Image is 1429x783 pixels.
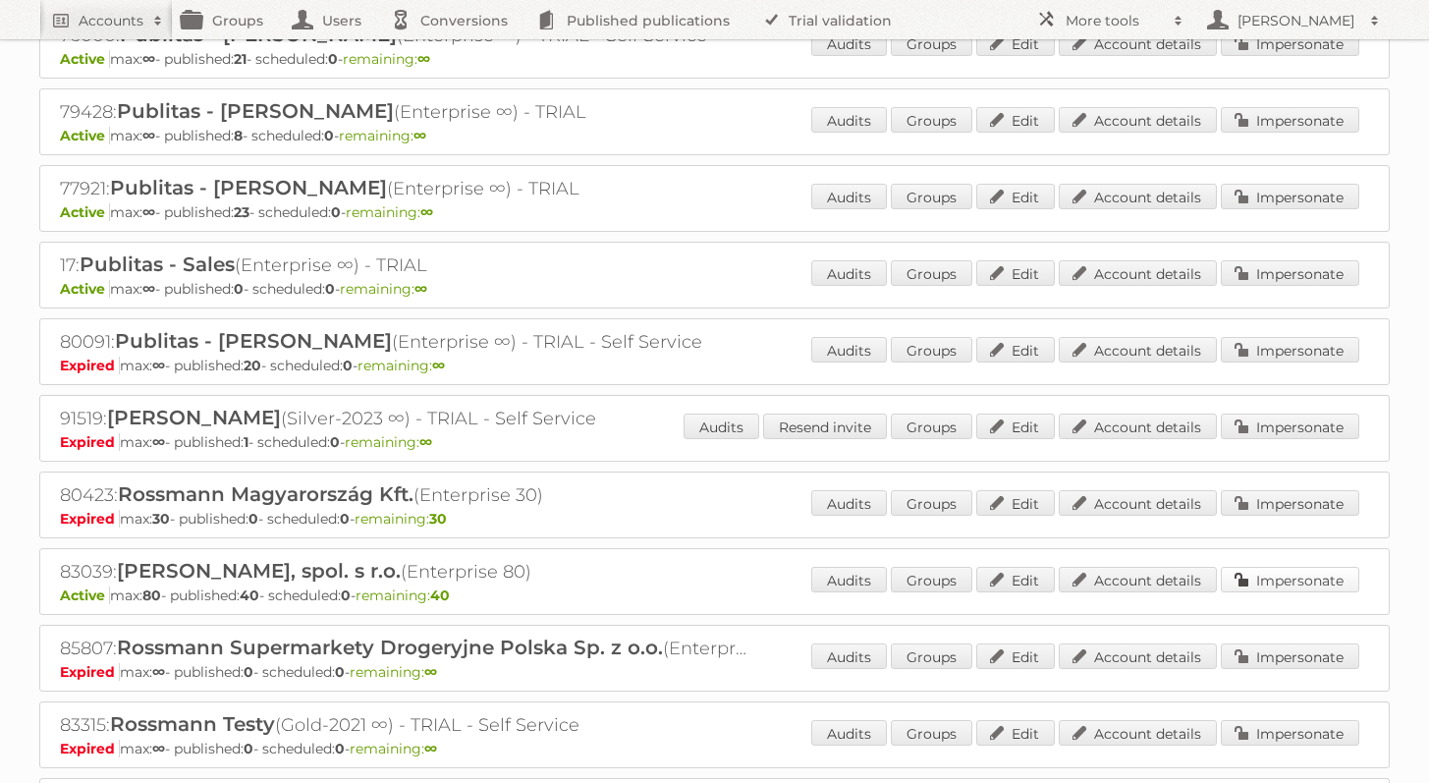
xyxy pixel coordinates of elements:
h2: 79428: (Enterprise ∞) - TRIAL [60,99,747,125]
a: Impersonate [1221,720,1359,746]
p: max: - published: - scheduled: - [60,280,1369,298]
strong: ∞ [152,433,165,451]
span: remaining: [355,510,447,528]
span: Active [60,50,110,68]
strong: 40 [240,587,259,604]
span: Active [60,127,110,144]
strong: 80 [142,587,161,604]
a: Audits [811,107,887,133]
a: Edit [976,107,1055,133]
strong: ∞ [432,357,445,374]
strong: ∞ [142,127,155,144]
a: Edit [976,490,1055,516]
span: Expired [60,740,120,757]
a: Impersonate [1221,414,1359,439]
a: Groups [891,567,972,592]
a: Audits [811,643,887,669]
a: Audits [811,720,887,746]
strong: 0 [328,50,338,68]
strong: ∞ [414,280,427,298]
a: Account details [1059,414,1217,439]
strong: ∞ [152,663,165,681]
h2: Accounts [79,11,143,30]
span: Rossmann Magyarország Kft. [118,482,413,506]
p: max: - published: - scheduled: - [60,127,1369,144]
span: Active [60,587,110,604]
a: Audits [811,567,887,592]
a: Resend invite [763,414,887,439]
span: Expired [60,357,120,374]
a: Audits [811,490,887,516]
strong: ∞ [142,280,155,298]
a: Account details [1059,260,1217,286]
a: Groups [891,720,972,746]
a: Edit [976,260,1055,286]
p: max: - published: - scheduled: - [60,50,1369,68]
strong: 40 [430,587,450,604]
a: Edit [976,567,1055,592]
a: Impersonate [1221,567,1359,592]
strong: 0 [248,510,258,528]
strong: ∞ [142,203,155,221]
strong: ∞ [424,740,437,757]
a: Account details [1059,643,1217,669]
a: Audits [811,260,887,286]
span: Rossmann Testy [110,712,275,736]
span: [PERSON_NAME], spol. s r.o. [117,559,401,583]
strong: ∞ [152,740,165,757]
p: max: - published: - scheduled: - [60,510,1369,528]
a: Impersonate [1221,643,1359,669]
span: Expired [60,510,120,528]
a: Groups [891,337,972,363]
a: Groups [891,107,972,133]
strong: ∞ [420,203,433,221]
span: Publitas - [PERSON_NAME] [117,99,394,123]
p: max: - published: - scheduled: - [60,740,1369,757]
a: Impersonate [1221,260,1359,286]
span: Publitas - [PERSON_NAME] [115,329,392,353]
strong: 0 [324,127,334,144]
span: Expired [60,663,120,681]
a: Edit [976,30,1055,56]
span: Rossmann Supermarkety Drogeryjne Polska Sp. z o.o. [117,636,663,659]
strong: ∞ [413,127,426,144]
p: max: - published: - scheduled: - [60,357,1369,374]
span: remaining: [350,663,437,681]
strong: 20 [244,357,261,374]
strong: 0 [234,280,244,298]
span: remaining: [350,740,437,757]
a: Groups [891,184,972,209]
span: Active [60,203,110,221]
a: Groups [891,643,972,669]
span: remaining: [356,587,450,604]
strong: 23 [234,203,249,221]
a: Edit [976,720,1055,746]
strong: ∞ [152,357,165,374]
a: Groups [891,30,972,56]
a: Account details [1059,720,1217,746]
h2: 80091: (Enterprise ∞) - TRIAL - Self Service [60,329,747,355]
h2: 77921: (Enterprise ∞) - TRIAL [60,176,747,201]
span: Expired [60,433,120,451]
strong: 0 [335,740,345,757]
span: remaining: [343,50,430,68]
strong: 0 [244,740,253,757]
h2: More tools [1066,11,1164,30]
strong: 30 [152,510,170,528]
span: Publitas - Sales [80,252,235,276]
h2: 85807: (Enterprise ∞) - TRIAL [60,636,747,661]
strong: 8 [234,127,243,144]
strong: 30 [429,510,447,528]
p: max: - published: - scheduled: - [60,433,1369,451]
h2: 91519: (Silver-2023 ∞) - TRIAL - Self Service [60,406,747,431]
a: Impersonate [1221,30,1359,56]
a: Edit [976,414,1055,439]
strong: 0 [330,433,340,451]
a: Account details [1059,337,1217,363]
span: [PERSON_NAME] [107,406,281,429]
a: Account details [1059,490,1217,516]
p: max: - published: - scheduled: - [60,203,1369,221]
strong: 0 [331,203,341,221]
a: Impersonate [1221,337,1359,363]
a: Edit [976,337,1055,363]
